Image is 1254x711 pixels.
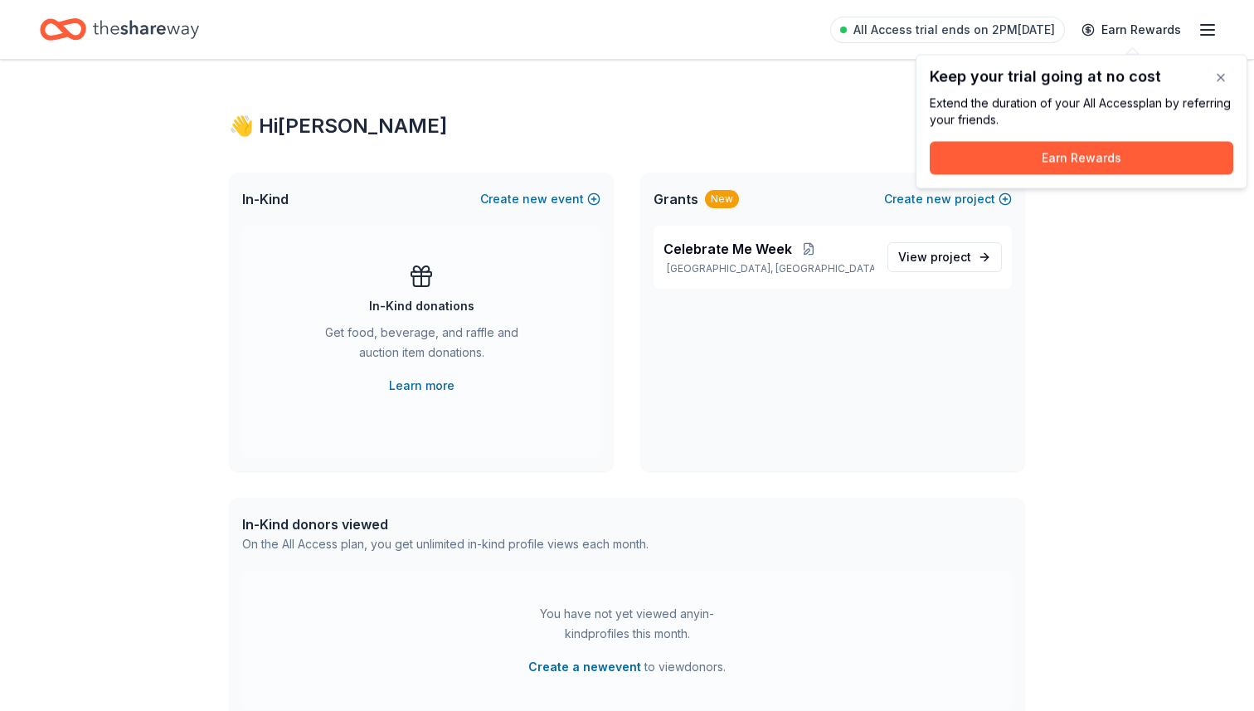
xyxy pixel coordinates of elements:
[705,190,739,208] div: New
[242,189,289,209] span: In-Kind
[663,239,792,259] span: Celebrate Me Week
[926,189,951,209] span: new
[242,514,649,534] div: In-Kind donors viewed
[930,69,1233,85] div: Keep your trial going at no cost
[853,20,1055,40] span: All Access trial ends on 2PM[DATE]
[884,189,1012,209] button: Createnewproject
[229,113,1025,139] div: 👋 Hi [PERSON_NAME]
[480,189,600,209] button: Createnewevent
[242,534,649,554] div: On the All Access plan, you get unlimited in-kind profile views each month.
[369,296,474,316] div: In-Kind donations
[528,657,726,677] span: to view donors .
[309,323,534,369] div: Get food, beverage, and raffle and auction item donations.
[887,242,1002,272] a: View project
[1072,15,1191,45] a: Earn Rewards
[654,189,698,209] span: Grants
[930,95,1233,129] div: Extend the duration of your All Access plan by referring your friends.
[930,142,1233,175] button: Earn Rewards
[389,376,454,396] a: Learn more
[663,262,874,275] p: [GEOGRAPHIC_DATA], [GEOGRAPHIC_DATA]
[523,604,731,644] div: You have not yet viewed any in-kind profiles this month.
[522,189,547,209] span: new
[40,10,199,49] a: Home
[830,17,1065,43] a: All Access trial ends on 2PM[DATE]
[528,657,641,677] button: Create a newevent
[898,247,971,267] span: View
[931,250,971,264] span: project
